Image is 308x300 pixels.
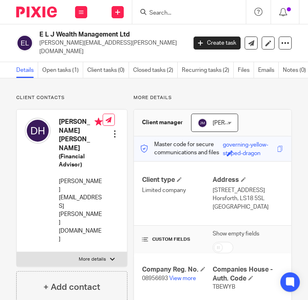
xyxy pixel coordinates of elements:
a: Files [238,62,254,78]
h4: [PERSON_NAME] [PERSON_NAME] [59,118,103,153]
p: More details [134,95,292,101]
a: Create task [194,37,241,50]
h4: Client type [142,176,213,184]
p: Master code for secure communications and files [140,140,223,157]
img: svg%3E [198,118,207,128]
span: [PERSON_NAME] [213,120,257,126]
h4: Company Reg. No. [142,265,213,274]
div: governing-yellow-striped-dragon [223,141,275,150]
img: svg%3E [16,35,33,52]
p: [PERSON_NAME][EMAIL_ADDRESS][PERSON_NAME][DOMAIN_NAME] [39,39,181,56]
img: Pixie [16,6,57,17]
a: Client tasks (0) [87,62,129,78]
h2: E L J Wealth Management Ltd [39,30,153,39]
a: View more [169,276,196,281]
img: svg%3E [25,118,51,144]
i: Primary [95,118,103,126]
p: [PERSON_NAME][EMAIL_ADDRESS][PERSON_NAME][DOMAIN_NAME] [59,177,103,244]
p: [GEOGRAPHIC_DATA] [213,203,283,211]
span: 08956693 [142,276,168,281]
p: Client contacts [16,95,127,101]
h4: + Add contact [43,281,100,294]
span: TBEWYB [213,284,235,290]
a: Open tasks (1) [42,62,83,78]
h4: Address [213,176,283,184]
p: More details [79,256,106,263]
a: Emails [258,62,279,78]
a: Closed tasks (2) [133,62,178,78]
h4: CUSTOM FIELDS [142,236,213,243]
p: Limited company [142,186,213,194]
p: [STREET_ADDRESS] [213,186,283,194]
a: Details [16,62,38,78]
input: Search [149,10,222,17]
h5: (Financial Advisor) [59,153,103,169]
h3: Client manager [142,119,183,127]
p: Horsforth, LS18 5SL [213,194,283,203]
h4: Companies House - Auth. Code [213,265,283,283]
label: Show empty fields [213,230,259,238]
a: Recurring tasks (2) [182,62,234,78]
